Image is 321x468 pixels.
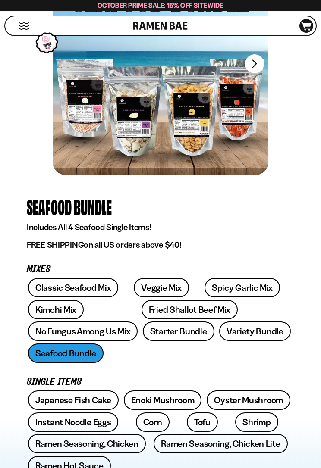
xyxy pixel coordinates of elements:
a: No Fungus Among Us Mix [28,321,138,341]
div: Bundle [74,194,112,220]
a: Tofu [187,412,218,432]
a: Fried Shallot Beef Mix [142,300,238,319]
a: Corn [136,412,170,432]
p: on all US orders above $40! [27,240,294,250]
a: Shrimp [235,412,278,432]
p: Includes All 4 Seafood Single Items! [27,222,294,233]
a: Enoki Mushroom [124,390,202,410]
a: Classic Seafood Mix [28,278,118,297]
a: Oyster Mushroom [207,390,290,410]
a: Japanese Fish Cake [28,390,119,410]
a: Instant Noodle Eggs [28,412,118,432]
a: Veggie Mix [134,278,189,297]
strong: FREE SHIPPING [27,240,84,250]
a: Ramen Seasoning, Chicken Lite [154,434,287,453]
div: Seafood [27,194,72,220]
button: Next [245,54,264,73]
p: Single Items [27,378,294,386]
a: Kimchi Mix [28,300,84,319]
a: Variety Bundle [219,321,291,341]
button: Mobile Menu Trigger [18,22,30,30]
p: Mixes [27,265,294,274]
span: October Prime Sale: 15% off Sitewide [98,1,223,9]
a: Spicy Garlic Mix [205,278,280,297]
a: Starter Bundle [143,321,214,341]
a: Ramen Seasoning, Chicken [28,434,146,453]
